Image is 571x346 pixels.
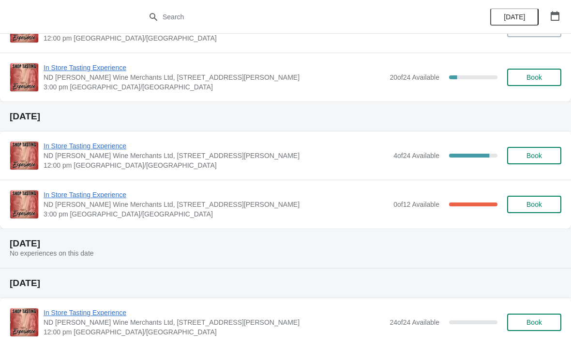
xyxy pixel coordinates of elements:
span: ND [PERSON_NAME] Wine Merchants Ltd, [STREET_ADDRESS][PERSON_NAME] [44,72,385,82]
span: In Store Tasting Experience [44,141,389,151]
img: In Store Tasting Experience | ND John Wine Merchants Ltd, 90 Walter Road, Swansea SA1 4QF, UK | 1... [10,308,38,336]
span: In Store Tasting Experience [44,190,389,200]
h2: [DATE] [10,239,561,248]
span: Book [526,318,542,326]
input: Search [162,8,428,26]
span: ND [PERSON_NAME] Wine Merchants Ltd, [STREET_ADDRESS][PERSON_NAME] [44,317,385,327]
button: Book [507,69,561,86]
span: 3:00 pm [GEOGRAPHIC_DATA]/[GEOGRAPHIC_DATA] [44,209,389,219]
span: 12:00 pm [GEOGRAPHIC_DATA]/[GEOGRAPHIC_DATA] [44,160,389,170]
span: 20 of 24 Available [390,73,439,81]
span: Book [526,73,542,81]
h2: [DATE] [10,112,561,121]
span: 12:00 pm [GEOGRAPHIC_DATA]/[GEOGRAPHIC_DATA] [44,327,385,337]
img: In Store Tasting Experience | ND John Wine Merchants Ltd, 90 Walter Road, Swansea SA1 4QF, UK | 3... [10,63,38,91]
span: ND [PERSON_NAME] Wine Merchants Ltd, [STREET_ADDRESS][PERSON_NAME] [44,200,389,209]
span: Book [526,201,542,208]
button: Book [507,147,561,164]
span: 12:00 pm [GEOGRAPHIC_DATA]/[GEOGRAPHIC_DATA] [44,33,385,43]
span: [DATE] [504,13,525,21]
span: 0 of 12 Available [393,201,439,208]
img: In Store Tasting Experience | ND John Wine Merchants Ltd, 90 Walter Road, Swansea SA1 4QF, UK | 1... [10,142,38,170]
span: In Store Tasting Experience [44,308,385,317]
button: Book [507,314,561,331]
span: In Store Tasting Experience [44,63,385,72]
button: Book [507,196,561,213]
span: ND [PERSON_NAME] Wine Merchants Ltd, [STREET_ADDRESS][PERSON_NAME] [44,151,389,160]
button: [DATE] [490,8,539,26]
span: 3:00 pm [GEOGRAPHIC_DATA]/[GEOGRAPHIC_DATA] [44,82,385,92]
h2: [DATE] [10,278,561,288]
span: 4 of 24 Available [393,152,439,159]
img: In Store Tasting Experience | ND John Wine Merchants Ltd, 90 Walter Road, Swansea SA1 4QF, UK | 3... [10,190,38,218]
span: 24 of 24 Available [390,318,439,326]
span: No experiences on this date [10,249,94,257]
span: Book [526,152,542,159]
